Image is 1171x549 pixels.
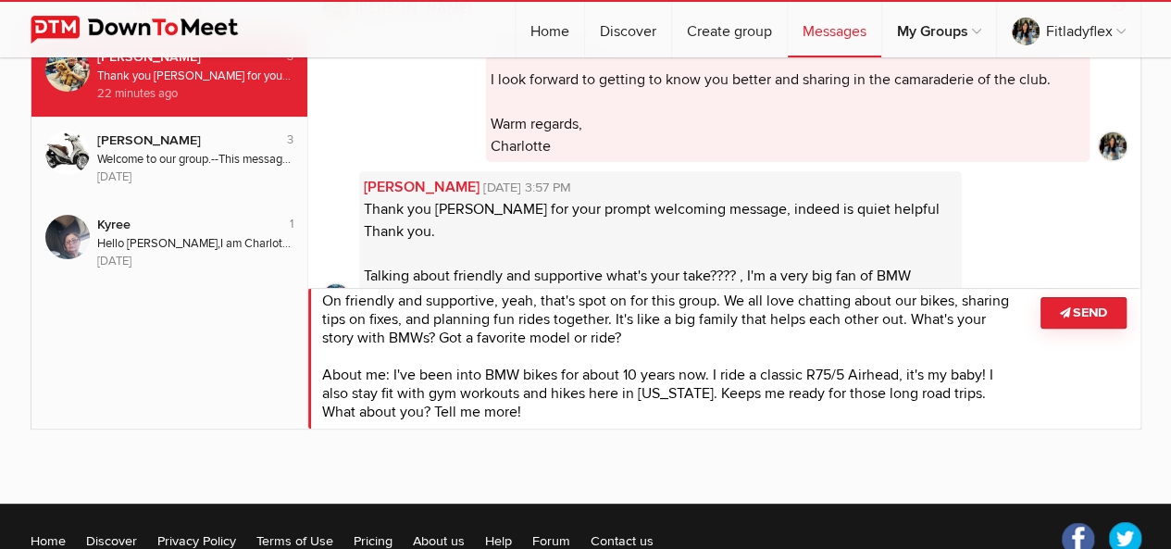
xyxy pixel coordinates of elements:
[585,2,671,57] a: Discover
[45,215,90,259] img: Kyree
[97,235,294,253] div: Hello [PERSON_NAME], I am Charlotte, a new member of Multifamily Investing Zero-to-One. Please, I...
[97,215,267,235] div: Kyree
[45,47,90,92] img: Zhang Li
[45,47,294,103] a: Zhang Li 3 [PERSON_NAME] Thank you [PERSON_NAME] for your prompt welcoming message, indeed is qui...
[882,2,996,57] a: My Groups
[45,131,90,175] img: Dana
[997,2,1140,57] a: Fitladyflex
[97,253,294,270] div: [DATE]
[31,16,267,44] img: DownToMeet
[364,176,957,198] a: [PERSON_NAME][DATE] 3:57 PM
[97,68,294,85] div: Thank you [PERSON_NAME] for your prompt welcoming message, indeed is quiet helpful Thank you. Tal...
[788,2,881,57] a: Messages
[45,215,294,270] a: Kyree 1 Kyree Hello [PERSON_NAME],I am Charlotte, a new member of Multifamily Investing Zero-to-O...
[266,216,293,233] div: 1
[322,284,350,312] img: cropped.jpg
[1040,297,1127,329] button: Send
[45,131,294,186] a: Dana 3 [PERSON_NAME] Welcome to our group.--This message was sent from Motorscootersniagara [DATE]
[480,178,571,198] span: [DATE] 3:57 PM
[266,131,293,149] div: 3
[97,168,294,186] div: [DATE]
[97,131,267,151] div: [PERSON_NAME]
[1099,132,1127,160] img: cropped.jpg
[97,151,294,168] div: Welcome to our group. -- This message was sent from Motorscootersniagara
[97,85,294,103] div: 22 minutes ago
[364,200,940,307] span: Thank you [PERSON_NAME] for your prompt welcoming message, indeed is quiet helpful Thank you. Tal...
[516,2,584,57] a: Home
[672,2,787,57] a: Create group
